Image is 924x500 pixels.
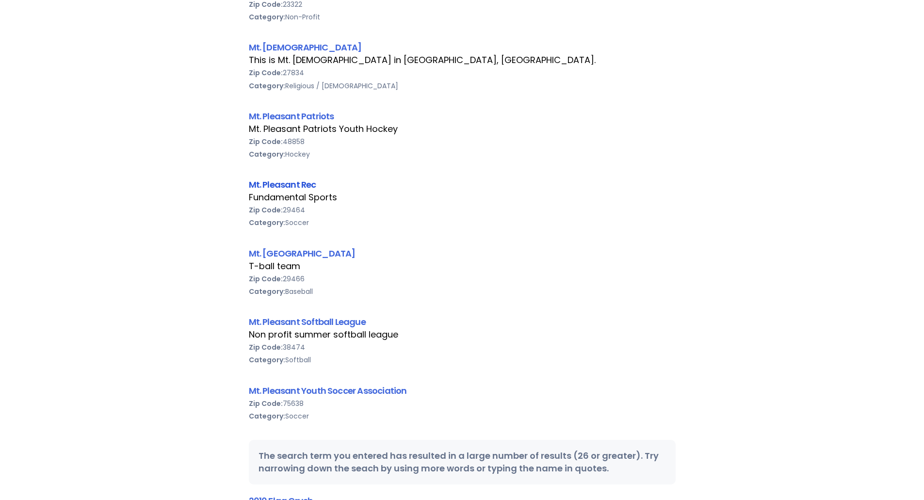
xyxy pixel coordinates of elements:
div: Mt. [GEOGRAPHIC_DATA] [249,247,676,260]
b: Zip Code: [249,274,283,284]
a: Mt. Pleasant Youth Soccer Association [249,385,407,397]
div: 38474 [249,341,676,354]
div: 48858 [249,135,676,148]
b: Category: [249,287,285,296]
a: Mt. Pleasant Softball League [249,316,366,328]
a: Mt. [DEMOGRAPHIC_DATA] [249,41,362,53]
div: Mt. Pleasant Softball League [249,315,676,328]
div: Hockey [249,148,676,161]
a: Mt. Pleasant Rec [249,178,316,191]
div: Mt. Pleasant Youth Soccer Association [249,384,676,397]
div: Religious / [DEMOGRAPHIC_DATA] [249,80,676,92]
div: Soccer [249,216,676,229]
div: 27834 [249,66,676,79]
div: Baseball [249,285,676,298]
div: Softball [249,354,676,366]
b: Zip Code: [249,205,283,215]
a: Mt. Pleasant Patriots [249,110,334,122]
div: Mt. Pleasant Rec [249,178,676,191]
a: Mt. [GEOGRAPHIC_DATA] [249,247,356,259]
b: Category: [249,355,285,365]
b: Category: [249,81,285,91]
b: Zip Code: [249,137,283,146]
div: Soccer [249,410,676,422]
div: T-ball team [249,260,676,273]
div: 29464 [249,204,676,216]
div: This is Mt. [DEMOGRAPHIC_DATA] in [GEOGRAPHIC_DATA], [GEOGRAPHIC_DATA]. [249,54,676,66]
div: The search term you entered has resulted in a large number of results (26 or greater). Try narrow... [249,440,676,484]
div: Mt. Pleasant Patriots [249,110,676,123]
div: Mt. Pleasant Patriots Youth Hockey [249,123,676,135]
b: Zip Code: [249,68,283,78]
div: 29466 [249,273,676,285]
div: Non profit summer softball league [249,328,676,341]
b: Zip Code: [249,399,283,408]
b: Zip Code: [249,342,283,352]
b: Category: [249,12,285,22]
b: Category: [249,411,285,421]
b: Category: [249,149,285,159]
div: Fundamental Sports [249,191,676,204]
div: Non-Profit [249,11,676,23]
b: Category: [249,218,285,227]
div: Mt. [DEMOGRAPHIC_DATA] [249,41,676,54]
div: 75638 [249,397,676,410]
